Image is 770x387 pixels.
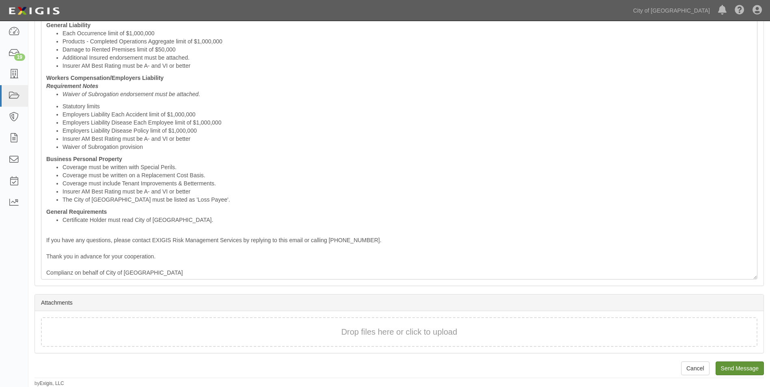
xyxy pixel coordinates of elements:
small: by [35,380,64,387]
li: Insurer AM Best Rating must be A- and VI or better [63,135,752,143]
strong: Business Personal Property [46,156,122,162]
a: City of [GEOGRAPHIC_DATA] [629,2,714,19]
strong: General Requirements [46,209,107,215]
li: Coverage must be written on a Replacement Cost Basis. [63,171,752,179]
li: Employers Liability Disease Policy limit of $1,000,000 [63,127,752,135]
li: Insurer AM Best Rating must be A- and VI or better [63,187,752,196]
strong: Workers Compensation/Employers Liability [46,75,164,81]
a: Exigis, LLC [40,381,64,386]
li: Insurer AM Best Rating must be A- and VI or better [63,62,752,70]
b: Requirement Notes [46,83,98,89]
li: Each Occurrence limit of $1,000,000 [63,29,752,37]
img: logo-5460c22ac91f19d4615b14bd174203de0afe785f0fc80cf4dbbc73dc1793850b.png [6,4,62,18]
li: The City of [GEOGRAPHIC_DATA] must be listed as 'Loss Payee'. [63,196,752,204]
div: Attachments [35,295,764,311]
li: Certificate Holder must read City of [GEOGRAPHIC_DATA]. [63,216,752,224]
input: Send Message [716,361,764,375]
li: Coverage must be written with Special Perils. [63,163,752,171]
li: Employers Liability Disease Each Employee limit of $1,000,000 [63,118,752,127]
a: Cancel [681,361,710,375]
li: Waiver of Subrogation endorsement must be attached. [63,90,752,98]
li: Employers Liability Each Accident limit of $1,000,000 [63,110,752,118]
li: Waiver of Subrogation provision [63,143,752,151]
li: Additional Insured endorsement must be attached. [63,54,752,62]
li: Damage to Rented Premises limit of $50,000 [63,45,752,54]
button: Drop files here or click to upload [341,326,457,338]
strong: General Liability [46,22,91,28]
i: Help Center - Complianz [735,6,744,15]
div: 19 [14,54,25,61]
li: Products - Completed Operations Aggregate limit of $1,000,000 [63,37,752,45]
li: Statutory limits [63,102,752,110]
li: Coverage must include Tenant Improvements & Betterments. [63,179,752,187]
